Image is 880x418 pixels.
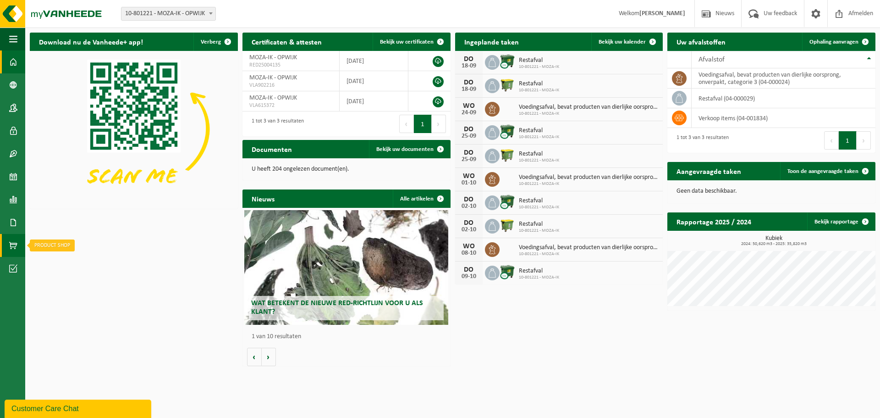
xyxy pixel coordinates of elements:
[247,348,262,366] button: Vorige
[373,33,450,51] a: Bekijk uw certificaten
[262,348,276,366] button: Volgende
[500,77,515,93] img: WB-1100-HPE-GN-50
[460,266,478,273] div: DO
[839,131,857,150] button: 1
[252,334,446,340] p: 1 van 10 resultaten
[519,64,559,70] span: 10-801221 - MOZA-IK
[519,268,559,275] span: Restafval
[249,102,332,109] span: VLA615372
[500,217,515,233] img: WB-1100-HPE-GN-50
[242,140,301,158] h2: Documenten
[519,80,559,88] span: Restafval
[460,273,478,280] div: 09-10
[672,235,875,246] h3: Kubiek
[121,7,215,20] span: 10-801221 - MOZA-IK - OPWIJK
[252,166,441,173] p: U heeft 204 ongelezen document(en).
[667,33,735,50] h2: Uw afvalstoffen
[672,130,729,150] div: 1 tot 3 van 3 resultaten
[460,243,478,250] div: WO
[519,88,559,93] span: 10-801221 - MOZA-IK
[249,82,332,89] span: VLA902216
[340,91,408,111] td: [DATE]
[414,115,432,133] button: 1
[639,10,685,17] strong: [PERSON_NAME]
[460,196,478,203] div: DO
[460,133,478,139] div: 25-09
[519,174,659,181] span: Voedingsafval, bevat producten van dierlijke oorsprong, onverpakt, categorie 3
[809,39,858,45] span: Ophaling aanvragen
[251,300,423,316] span: Wat betekent de nieuwe RED-richtlijn voor u als klant?
[692,89,875,108] td: restafval (04-000029)
[460,203,478,210] div: 02-10
[802,33,874,51] a: Ophaling aanvragen
[519,150,559,158] span: Restafval
[340,51,408,71] td: [DATE]
[692,68,875,89] td: voedingsafval, bevat producten van dierlijke oorsprong, onverpakt, categorie 3 (04-000024)
[824,131,839,150] button: Previous
[249,74,297,81] span: MOZA-IK - OPWIJK
[519,134,559,140] span: 10-801221 - MOZA-IK
[500,54,515,69] img: WB-1100-CU
[380,39,434,45] span: Bekijk uw certificaten
[667,212,760,230] h2: Rapportage 2025 / 2024
[591,33,662,51] a: Bekijk uw kalender
[519,158,559,163] span: 10-801221 - MOZA-IK
[460,227,478,233] div: 02-10
[519,57,559,64] span: Restafval
[519,181,659,187] span: 10-801221 - MOZA-IK
[519,228,559,234] span: 10-801221 - MOZA-IK
[500,124,515,139] img: WB-1100-CU
[460,173,478,180] div: WO
[247,114,304,134] div: 1 tot 3 van 3 resultaten
[460,180,478,186] div: 01-10
[376,146,434,152] span: Bekijk uw documenten
[519,221,559,228] span: Restafval
[519,127,559,134] span: Restafval
[667,162,750,180] h2: Aangevraagde taken
[242,33,331,50] h2: Certificaten & attesten
[519,275,559,280] span: 10-801221 - MOZA-IK
[460,126,478,133] div: DO
[201,39,221,45] span: Verberg
[340,71,408,91] td: [DATE]
[857,131,871,150] button: Next
[30,33,152,50] h2: Download nu de Vanheede+ app!
[455,33,528,50] h2: Ingeplande taken
[399,115,414,133] button: Previous
[807,212,874,231] a: Bekijk rapportage
[249,54,297,61] span: MOZA-IK - OPWIJK
[787,168,858,174] span: Toon de aangevraagde taken
[519,104,659,111] span: Voedingsafval, bevat producten van dierlijke oorsprong, onverpakt, categorie 3
[369,140,450,158] a: Bekijk uw documenten
[500,194,515,210] img: WB-1100-CU
[244,210,448,325] a: Wat betekent de nieuwe RED-richtlijn voor u als klant?
[460,86,478,93] div: 18-09
[460,56,478,63] div: DO
[249,61,332,69] span: RED25004135
[780,162,874,180] a: Toon de aangevraagde taken
[121,7,216,21] span: 10-801221 - MOZA-IK - OPWIJK
[519,111,659,117] span: 10-801221 - MOZA-IK
[393,189,450,208] a: Alle artikelen
[460,102,478,110] div: WO
[460,219,478,227] div: DO
[698,56,725,63] span: Afvalstof
[500,264,515,280] img: WB-1100-CU
[460,79,478,86] div: DO
[500,147,515,163] img: WB-1100-HPE-GN-50
[30,51,238,207] img: Download de VHEPlus App
[676,188,866,195] p: Geen data beschikbaar.
[519,251,659,257] span: 10-801221 - MOZA-IK
[460,250,478,256] div: 08-10
[432,115,446,133] button: Next
[519,197,559,205] span: Restafval
[460,156,478,163] div: 25-09
[242,189,284,207] h2: Nieuws
[460,110,478,116] div: 24-09
[460,63,478,69] div: 18-09
[672,242,875,246] span: 2024: 50,620 m3 - 2025: 35,820 m3
[5,398,153,418] iframe: chat widget
[460,149,478,156] div: DO
[519,205,559,210] span: 10-801221 - MOZA-IK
